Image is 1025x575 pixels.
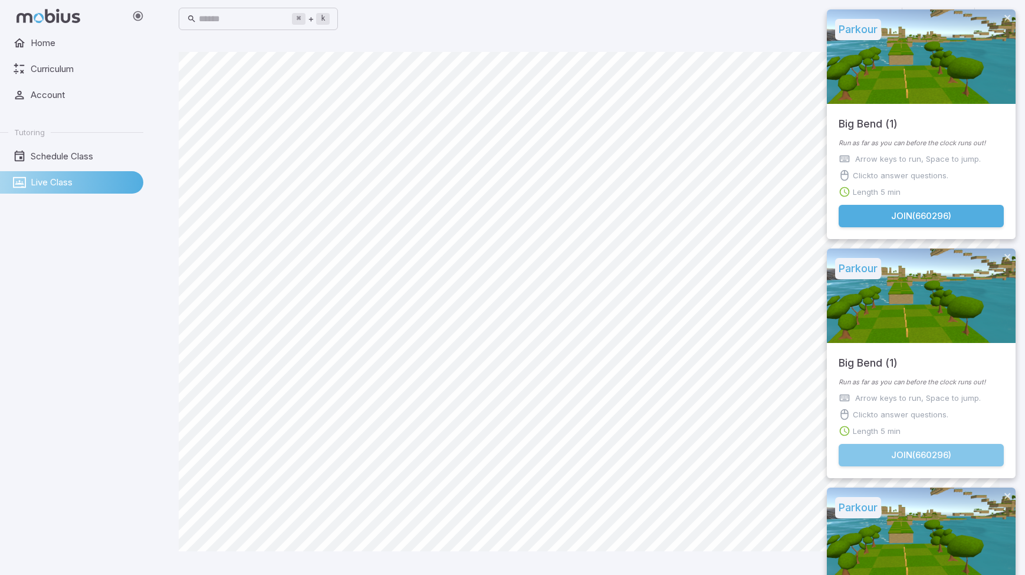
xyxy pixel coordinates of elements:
button: close [1004,252,1012,263]
p: Length 5 min [853,186,901,198]
kbd: ⌘ [292,13,305,25]
div: Join Activity [827,249,1016,478]
span: Curriculum [31,63,135,76]
p: Arrow keys to run, Space to jump. [855,392,981,404]
span: Home [31,37,135,50]
button: Start Drawing on Questions [950,8,972,30]
h5: Parkour [835,497,881,518]
p: Arrow keys to run, Space to jump. [855,153,981,165]
p: Run as far as you can before the clock runs out! [839,138,1004,148]
button: Report an Issue [927,8,950,30]
button: Fullscreen Game [905,8,927,30]
h5: Parkour [835,19,881,40]
p: Run as far as you can before the clock runs out! [839,377,1004,387]
p: Length 5 min [853,425,901,437]
span: Tutoring [14,127,45,138]
span: Account [31,89,135,102]
button: Join in Zoom Client [877,8,899,30]
button: Join(660296) [839,444,1004,466]
p: Click to answer questions. [853,409,948,420]
h5: Big Bend (1) [839,104,898,132]
h5: Parkour [835,258,881,279]
div: Join Activity [827,9,1016,239]
p: Click to answer questions. [853,169,948,181]
kbd: k [316,13,330,25]
button: close [1004,491,1012,502]
h5: Big Bend (1) [839,343,898,371]
button: Join(660296) [839,205,1004,227]
div: + [292,12,330,26]
button: close [1004,13,1012,24]
span: Schedule Class [31,150,135,163]
span: Live Class [31,176,135,189]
